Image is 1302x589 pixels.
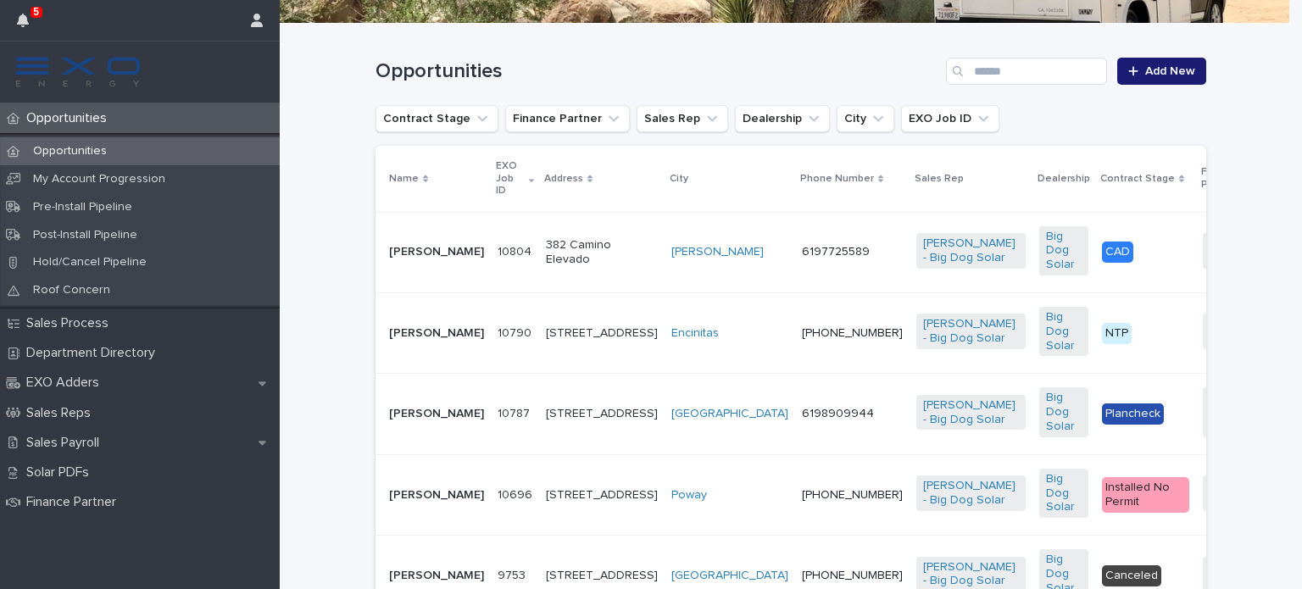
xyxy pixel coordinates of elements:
[17,10,39,41] div: 5
[389,245,484,259] p: [PERSON_NAME]
[671,569,788,583] a: [GEOGRAPHIC_DATA]
[14,55,142,89] img: FKS5r6ZBThi8E5hshIGi
[19,283,124,297] p: Roof Concern
[1046,391,1082,433] a: Big Dog Solar
[837,105,894,132] button: City
[546,488,658,503] p: [STREET_ADDRESS]
[389,326,484,341] p: [PERSON_NAME]
[1102,242,1133,263] div: CAD
[389,488,484,503] p: [PERSON_NAME]
[1046,472,1082,514] a: Big Dog Solar
[901,105,999,132] button: EXO Job ID
[1102,323,1132,344] div: NTP
[1117,58,1206,85] a: Add New
[923,560,1019,589] a: [PERSON_NAME] - Big Dog Solar
[505,105,630,132] button: Finance Partner
[498,485,536,503] p: 10696
[915,169,964,188] p: Sales Rep
[637,105,728,132] button: Sales Rep
[19,375,113,391] p: EXO Adders
[800,169,874,188] p: Phone Number
[19,464,103,481] p: Solar PDFs
[923,317,1019,346] a: [PERSON_NAME] - Big Dog Solar
[19,110,120,126] p: Opportunities
[19,255,160,269] p: Hold/Cancel Pipeline
[923,479,1019,508] a: [PERSON_NAME] - Big Dog Solar
[671,488,707,503] a: Poway
[19,435,113,451] p: Sales Payroll
[376,105,498,132] button: Contract Stage
[19,315,122,331] p: Sales Process
[802,489,903,501] a: [PHONE_NUMBER]
[1046,310,1082,353] a: Big Dog Solar
[923,236,1019,265] a: [PERSON_NAME] - Big Dog Solar
[1100,169,1175,188] p: Contract Stage
[802,246,870,258] a: 6197725589
[546,569,658,583] p: [STREET_ADDRESS]
[802,408,874,420] a: 6198909944
[946,58,1107,85] input: Search
[1201,163,1270,194] p: Finance Partner
[670,169,688,188] p: City
[546,326,658,341] p: [STREET_ADDRESS]
[802,327,903,339] a: [PHONE_NUMBER]
[671,407,788,421] a: [GEOGRAPHIC_DATA]
[1145,65,1195,77] span: Add New
[498,403,533,421] p: 10787
[19,494,130,510] p: Finance Partner
[389,169,419,188] p: Name
[389,569,484,583] p: [PERSON_NAME]
[1102,403,1164,425] div: Plancheck
[546,238,658,267] p: 382 Camino Elevado
[671,326,719,341] a: Encinitas
[19,200,146,214] p: Pre-Install Pipeline
[19,345,169,361] p: Department Directory
[498,323,535,341] p: 10790
[1102,565,1161,586] div: Canceled
[1046,230,1082,272] a: Big Dog Solar
[498,565,529,583] p: 9753
[923,398,1019,427] a: [PERSON_NAME] - Big Dog Solar
[671,245,764,259] a: [PERSON_NAME]
[19,172,179,186] p: My Account Progression
[19,405,104,421] p: Sales Reps
[19,144,120,158] p: Opportunities
[802,570,903,581] a: [PHONE_NUMBER]
[735,105,830,132] button: Dealership
[1038,169,1090,188] p: Dealership
[1102,477,1189,513] div: Installed No Permit
[33,6,39,18] p: 5
[544,169,583,188] p: Address
[19,228,151,242] p: Post-Install Pipeline
[376,59,939,84] h1: Opportunities
[498,242,535,259] p: 10804
[389,407,484,421] p: [PERSON_NAME]
[546,407,658,421] p: [STREET_ADDRESS]
[496,157,525,200] p: EXO Job ID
